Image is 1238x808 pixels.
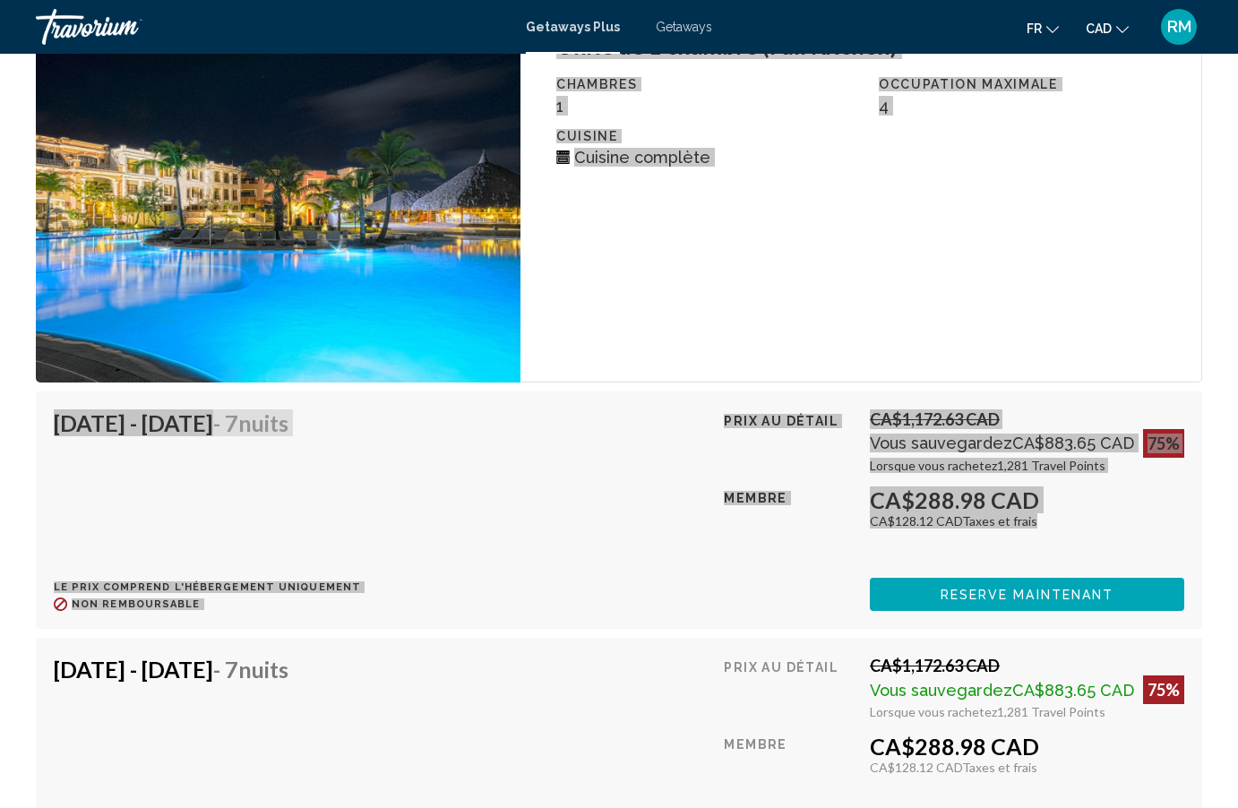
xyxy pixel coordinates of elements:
span: nuits [238,656,288,683]
span: Lorsque vous rachetez [870,458,997,473]
a: Getaways Plus [526,20,620,34]
span: RM [1167,18,1191,36]
div: CA$1,172.63 CAD [870,409,1184,429]
span: fr [1027,21,1042,36]
span: - 7 [213,409,288,436]
span: CAD [1086,21,1112,36]
div: CA$1,172.63 CAD [870,656,1184,675]
p: Cuisine [556,129,861,143]
div: CA$128.12 CAD [870,513,1184,529]
div: 75% [1143,675,1184,704]
button: Reserve maintenant [870,578,1184,611]
div: Prix au détail [724,656,856,719]
button: Change language [1027,15,1059,41]
span: nuits [238,409,288,436]
h4: [DATE] - [DATE] [54,409,348,436]
div: Membre [724,486,856,564]
h4: [DATE] - [DATE] [54,656,348,683]
span: - 7 [213,656,288,683]
img: FB98E01X.jpg [36,13,520,383]
p: Chambres [556,77,861,91]
span: 1,281 Travel Points [997,704,1105,719]
button: User Menu [1156,8,1202,46]
p: Occupation maximale [879,77,1183,91]
span: 1 [556,97,563,116]
button: Change currency [1086,15,1129,41]
span: Vous sauvegardez [870,681,1012,700]
span: 1,281 Travel Points [997,458,1105,473]
div: Prix au détail [724,409,856,473]
span: 4 [879,97,889,116]
span: Taxes et frais [962,513,1037,529]
div: CA$128.12 CAD [870,760,1184,775]
span: Cuisine complète [574,148,710,167]
div: CA$288.98 CAD [870,486,1184,513]
span: Taxes et frais [962,760,1037,775]
div: CA$288.98 CAD [870,733,1184,760]
span: Non remboursable [72,598,201,610]
span: CA$883.65 CAD [1012,434,1134,452]
a: Travorium [36,9,508,45]
p: Le prix comprend l'hébergement uniquement [54,581,361,593]
span: Reserve maintenant [941,588,1114,602]
a: Getaways [656,20,712,34]
div: 75% [1143,429,1184,458]
span: CA$883.65 CAD [1012,681,1134,700]
span: Lorsque vous rachetez [870,704,997,719]
span: Vous sauvegardez [870,434,1012,452]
